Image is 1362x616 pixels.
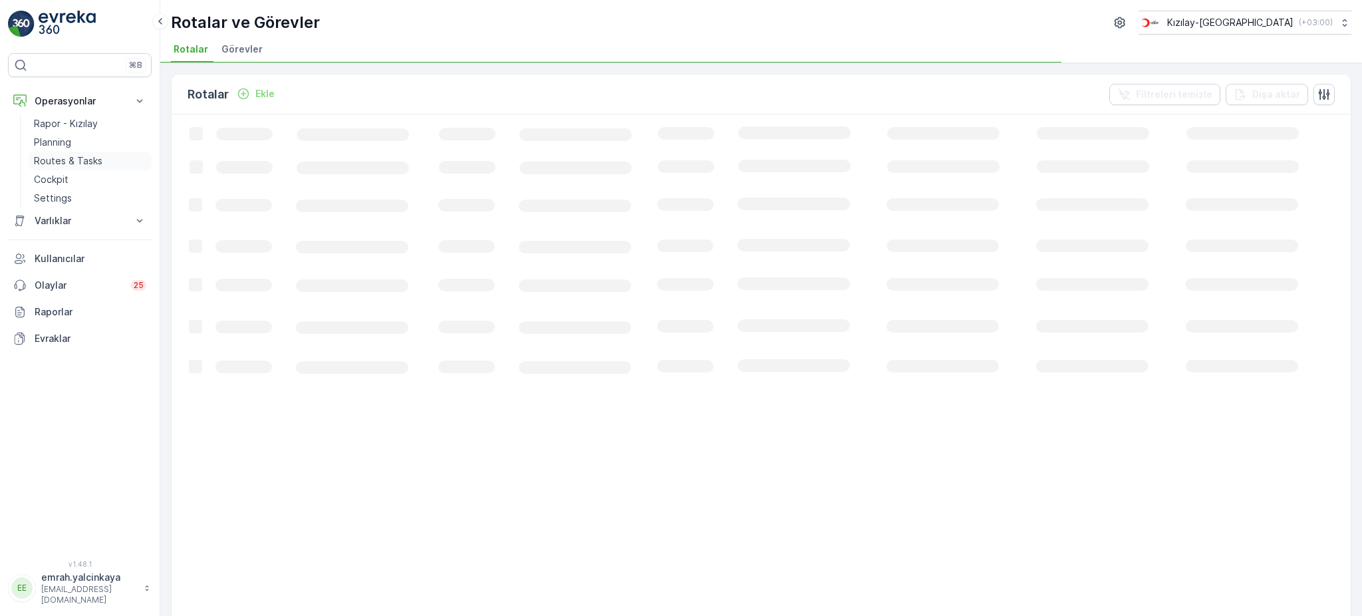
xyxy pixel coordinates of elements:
p: Kullanıcılar [35,252,146,265]
p: Dışa aktar [1252,88,1300,101]
a: Olaylar25 [8,272,152,299]
a: Settings [29,189,152,208]
button: Kızılay-[GEOGRAPHIC_DATA](+03:00) [1139,11,1351,35]
button: Dışa aktar [1226,84,1308,105]
p: Cockpit [34,173,68,186]
span: v 1.48.1 [8,560,152,568]
a: Evraklar [8,325,152,352]
a: Kullanıcılar [8,245,152,272]
span: Görevler [221,43,263,56]
button: Varlıklar [8,208,152,234]
p: ( +03:00 ) [1299,17,1333,28]
img: logo [8,11,35,37]
p: [EMAIL_ADDRESS][DOMAIN_NAME] [41,584,137,605]
p: Olaylar [35,279,123,292]
p: Routes & Tasks [34,154,102,168]
p: Kızılay-[GEOGRAPHIC_DATA] [1167,16,1294,29]
a: Planning [29,133,152,152]
p: Rapor - Kızılay [34,117,98,130]
p: Filtreleri temizle [1136,88,1212,101]
p: Varlıklar [35,214,125,228]
p: Rotalar [188,85,229,104]
img: logo_light-DOdMpM7g.png [39,11,96,37]
button: EEemrah.yalcinkaya[EMAIL_ADDRESS][DOMAIN_NAME] [8,571,152,605]
p: Settings [34,192,72,205]
p: Planning [34,136,71,149]
a: Raporlar [8,299,152,325]
p: Operasyonlar [35,94,125,108]
p: Evraklar [35,332,146,345]
p: Raporlar [35,305,146,319]
a: Rapor - Kızılay [29,114,152,133]
button: Operasyonlar [8,88,152,114]
p: emrah.yalcinkaya [41,571,137,584]
p: Rotalar ve Görevler [171,12,320,33]
img: k%C4%B1z%C4%B1lay_jywRncg.png [1139,15,1162,30]
button: Ekle [231,86,280,102]
p: ⌘B [129,60,142,71]
a: Cockpit [29,170,152,189]
p: 25 [134,280,144,291]
p: Ekle [255,87,275,100]
a: Routes & Tasks [29,152,152,170]
span: Rotalar [174,43,208,56]
div: EE [11,577,33,599]
button: Filtreleri temizle [1109,84,1220,105]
